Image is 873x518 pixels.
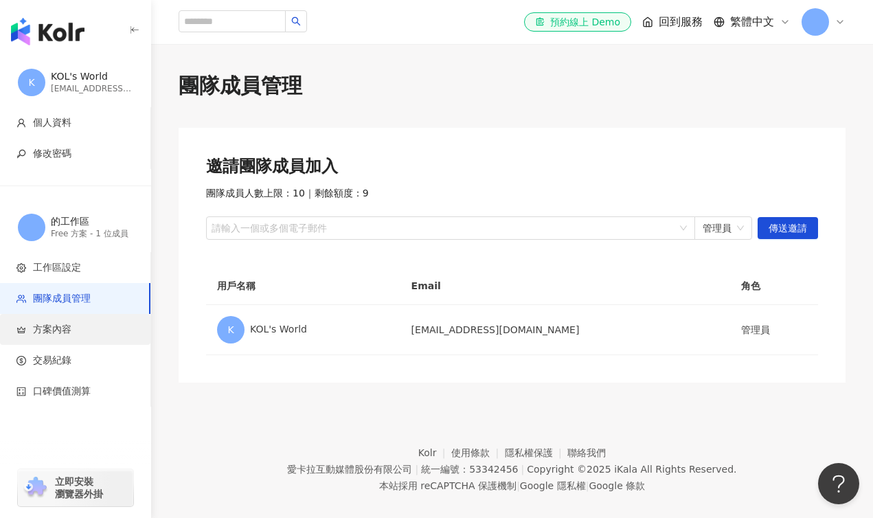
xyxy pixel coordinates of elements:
[818,463,859,504] iframe: Help Scout Beacon - Open
[16,149,26,159] span: key
[769,218,807,240] span: 傳送邀請
[55,475,103,500] span: 立即安裝 瀏覽器外掛
[567,447,606,458] a: 聯絡我們
[33,261,81,275] span: 工作區設定
[505,447,568,458] a: 隱私權保護
[33,116,71,130] span: 個人資料
[28,75,34,90] span: K
[418,447,451,458] a: Kolr
[33,323,71,337] span: 方案內容
[33,354,71,368] span: 交易紀錄
[400,305,730,355] td: [EMAIL_ADDRESS][DOMAIN_NAME]
[18,469,133,506] a: chrome extension立即安裝 瀏覽器外掛
[535,15,620,29] div: 預約線上 Demo
[758,217,818,239] button: 傳送邀請
[703,217,744,239] span: 管理員
[217,316,389,344] div: KOL's World
[51,228,133,240] div: Free 方案 - 1 位成員
[421,464,518,475] div: 統一編號：53342456
[206,155,818,179] div: 邀請團隊成員加入
[206,187,369,201] span: 團隊成員人數上限：10 ｜ 剩餘額度：9
[659,14,703,30] span: 回到服務
[51,70,133,84] div: KOL's World
[33,147,71,161] span: 修改密碼
[287,464,412,475] div: 愛卡拉互動媒體股份有限公司
[179,71,846,100] div: 團隊成員管理
[16,118,26,128] span: user
[22,477,49,499] img: chrome extension
[51,215,133,229] div: 的工作區
[227,322,234,337] span: K
[521,464,524,475] span: |
[730,305,818,355] td: 管理員
[16,387,26,396] span: calculator
[642,14,703,30] a: 回到服務
[730,267,818,305] th: 角色
[415,464,418,475] span: |
[451,447,505,458] a: 使用條款
[400,267,730,305] th: Email
[520,480,586,491] a: Google 隱私權
[16,356,26,365] span: dollar
[589,480,645,491] a: Google 條款
[33,385,91,398] span: 口碑價值測算
[524,12,631,32] a: 預約線上 Demo
[586,480,589,491] span: |
[33,292,91,306] span: 團隊成員管理
[206,267,400,305] th: 用戶名稱
[730,14,774,30] span: 繁體中文
[614,464,637,475] a: iKala
[527,464,736,475] div: Copyright © 2025 All Rights Reserved.
[379,477,645,494] span: 本站採用 reCAPTCHA 保護機制
[51,83,133,95] div: [EMAIL_ADDRESS][DOMAIN_NAME]
[291,16,301,26] span: search
[517,480,520,491] span: |
[11,18,84,45] img: logo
